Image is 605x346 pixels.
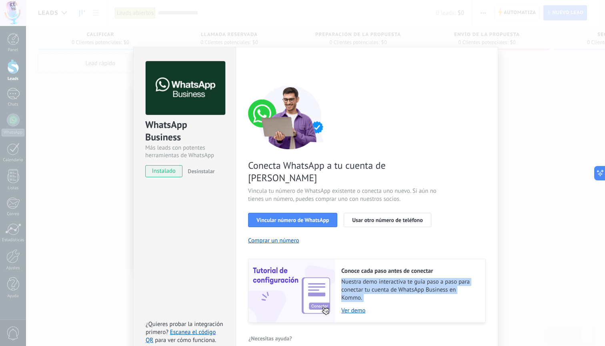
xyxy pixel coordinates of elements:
[248,213,337,227] button: Vincular número de WhatsApp
[248,85,332,149] img: connect number
[145,144,224,159] div: Más leads con potentes herramientas de WhatsApp
[248,336,292,341] span: ¿Necesitas ayuda?
[248,332,292,344] button: ¿Necesitas ayuda?
[341,278,477,302] span: Nuestra demo interactiva te guía paso a paso para conectar tu cuenta de WhatsApp Business en Kommo.
[341,267,477,275] h2: Conoce cada paso antes de conectar
[146,165,182,177] span: instalado
[352,217,423,223] span: Usar otro número de teléfono
[248,237,299,244] button: Comprar un número
[184,165,214,177] button: Desinstalar
[146,328,216,344] a: Escanea el código QR
[145,118,224,144] div: WhatsApp Business
[248,159,439,184] span: Conecta WhatsApp a tu cuenta de [PERSON_NAME]
[256,217,329,223] span: Vincular número de WhatsApp
[248,187,439,203] span: Vincula tu número de WhatsApp existente o conecta uno nuevo. Si aún no tienes un número, puedes c...
[146,61,225,115] img: logo_main.png
[146,320,223,336] span: ¿Quieres probar la integración primero?
[155,336,216,344] span: para ver cómo funciona.
[344,213,431,227] button: Usar otro número de teléfono
[341,307,477,314] a: Ver demo
[188,168,214,175] span: Desinstalar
